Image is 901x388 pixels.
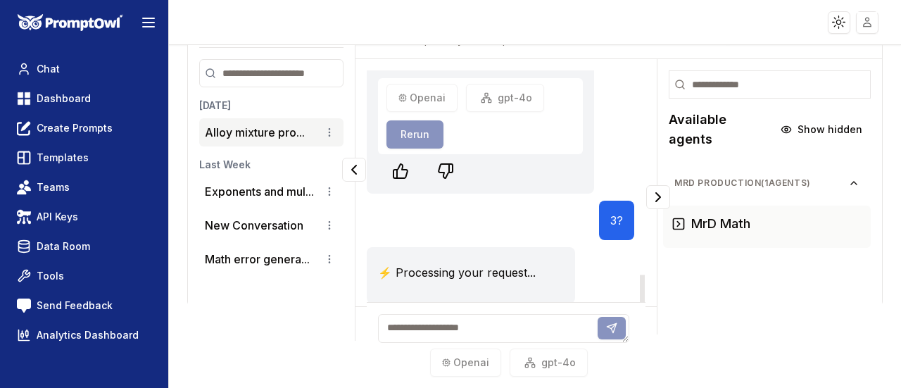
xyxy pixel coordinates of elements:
[37,269,64,283] span: Tools
[37,151,89,165] span: Templates
[857,12,878,32] img: placeholder-user.jpg
[646,185,670,209] button: Collapse panel
[11,293,157,318] a: Send Feedback
[37,239,90,254] span: Data Room
[674,177,848,189] span: MrD Production ( 1 agents)
[11,115,157,141] a: Create Prompts
[342,158,366,182] button: Collapse panel
[18,14,123,32] img: PromptOwl
[11,263,157,289] a: Tools
[205,124,305,141] button: Alloy mixture pro...
[11,56,157,82] a: Chat
[321,124,338,141] button: Conversation options
[798,123,862,137] span: Show hidden
[205,183,314,200] button: Exponents and mul...
[205,251,310,268] button: Math error genera...
[321,217,338,234] button: Conversation options
[669,110,772,149] h2: Available agents
[321,183,338,200] button: Conversation options
[205,217,303,234] p: New Conversation
[17,299,31,313] img: feedback
[11,204,157,230] a: API Keys
[11,175,157,200] a: Teams
[37,121,113,135] span: Create Prompts
[610,212,623,229] p: 3?
[37,180,70,194] span: Teams
[11,86,157,111] a: Dashboard
[11,145,157,170] a: Templates
[37,328,139,342] span: Analytics Dashboard
[199,99,344,113] h3: [DATE]
[691,214,750,234] h3: MrD Math
[37,210,78,224] span: API Keys
[663,172,871,194] button: MrD Production(1agents)
[11,234,157,259] a: Data Room
[321,251,338,268] button: Conversation options
[772,118,871,141] button: Show hidden
[37,62,60,76] span: Chat
[378,264,536,281] p: ⚡ Processing your request...
[37,299,113,313] span: Send Feedback
[199,158,344,172] h3: Last Week
[37,92,91,106] span: Dashboard
[11,323,157,348] a: Analytics Dashboard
